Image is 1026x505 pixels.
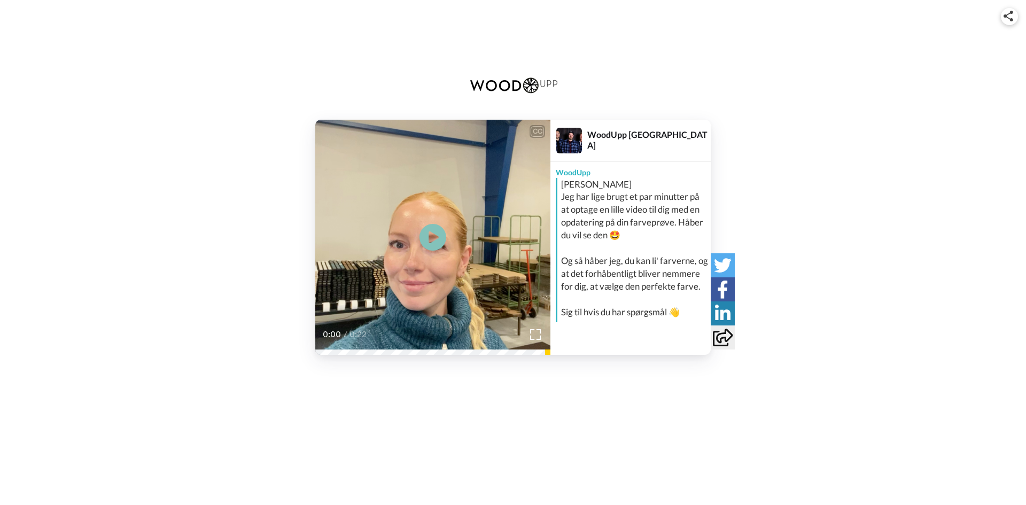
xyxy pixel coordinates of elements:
[531,126,544,137] div: CC
[561,178,708,319] div: [PERSON_NAME] Jeg har lige brugt et par minutter på at optage en lille video til dig med en opdat...
[323,328,341,341] span: 0:00
[344,328,347,341] span: /
[463,67,564,104] img: WoodUpp logo
[530,329,541,340] img: Full screen
[556,128,582,153] img: Profile Image
[349,328,368,341] span: 0:22
[1004,11,1013,21] img: ic_share.svg
[550,162,711,178] div: WoodUpp
[587,129,710,150] div: WoodUpp [GEOGRAPHIC_DATA]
